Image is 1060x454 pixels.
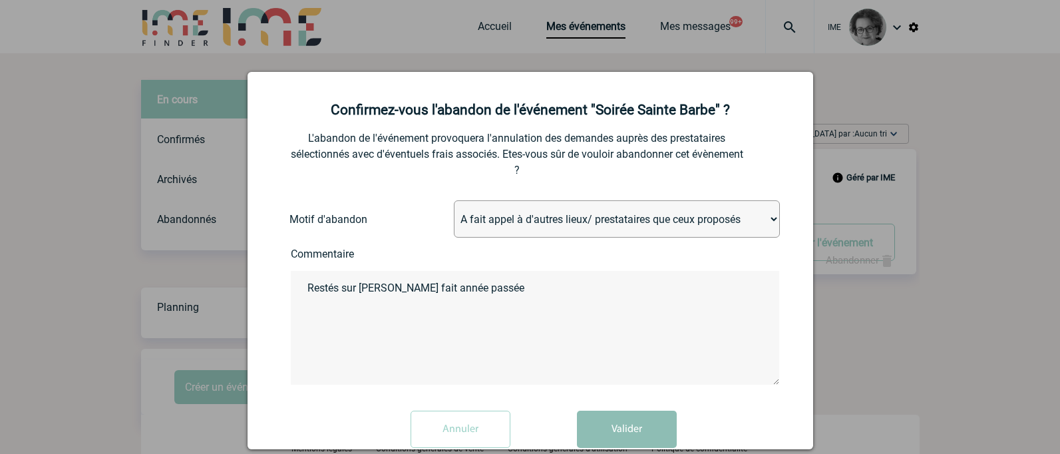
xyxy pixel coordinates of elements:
input: Annuler [411,411,510,448]
label: Motif d'abandon [289,213,393,226]
p: L'abandon de l'événement provoquera l'annulation des demandes auprès des prestataires sélectionné... [291,130,743,178]
label: Commentaire [291,248,397,260]
h2: Confirmez-vous l'abandon de l'événement "Soirée Sainte Barbe" ? [264,102,796,118]
button: Valider [577,411,677,448]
